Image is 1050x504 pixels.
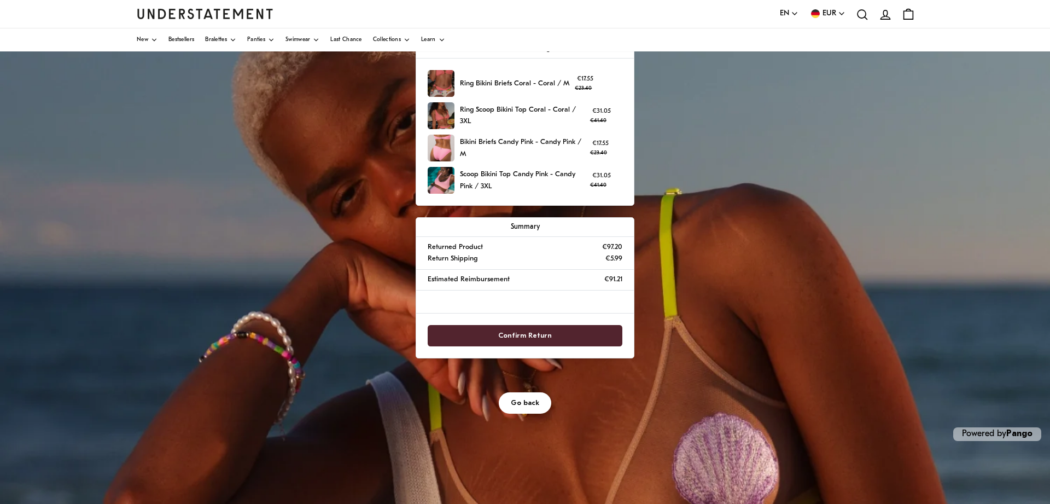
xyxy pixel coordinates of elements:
span: Learn [421,37,436,43]
img: SOPI-BRF-101-M-pink.jpg [428,135,454,161]
p: Powered by [953,427,1041,441]
img: SOPI-BRA-108-M-pink_52ca8a8c-80b6-4aed-bb4f-09f79dcee241.jpg [428,167,454,194]
a: Swimwear [285,28,319,51]
a: Bralettes [205,28,236,51]
span: Swimwear [285,37,310,43]
span: Confirm Return [498,326,552,346]
span: Bestsellers [168,37,194,43]
a: Understatement Homepage [137,9,273,19]
span: EN [780,8,789,20]
span: New [137,37,148,43]
button: Confirm Return [428,325,622,346]
a: Bestsellers [168,28,194,51]
p: €5.99 [605,253,622,264]
p: €31.05 [590,171,613,190]
p: €17.55 [590,138,611,158]
p: €91.21 [604,274,622,285]
span: Go back [511,393,539,413]
img: 256_81be63ac-c861-4d7b-9861-ffbd5d417684.jpg [428,102,454,129]
p: Bikini Briefs Candy Pink - Candy Pink / M [460,136,585,160]
p: Ring Scoop Bikini Top Coral - Coral / 3XL [460,104,585,128]
a: New [137,28,157,51]
p: Scoop Bikini Top Candy Pink - Candy Pink / 3XL [460,169,585,192]
p: Returned Product [428,241,483,253]
span: Last Chance [330,37,361,43]
p: €31.05 [590,106,613,125]
a: Learn [421,28,445,51]
p: Ring Bikini Briefs Coral - Coral / M [460,78,569,89]
strike: €41.40 [590,183,606,188]
p: €17.55 [575,74,596,93]
a: Last Chance [330,28,361,51]
p: €97.20 [602,241,622,253]
button: EN [780,8,798,20]
p: Summary [428,221,622,233]
a: Pango [1006,430,1032,438]
img: SWIM_25_PDP_Template_Shopify_2_d5774f36-ee60-472a-a107-5d954c6e393a.jpg [428,70,454,97]
span: Panties [247,37,265,43]
strike: €23.40 [590,150,607,155]
span: Bralettes [205,37,227,43]
strike: €23.40 [575,86,592,91]
strike: €41.40 [590,118,606,123]
span: Collections [373,37,401,43]
span: EUR [822,8,836,20]
a: Collections [373,28,410,51]
p: Return Shipping [428,253,477,264]
a: Panties [247,28,275,51]
button: Go back [499,392,551,414]
p: Estimated Reimbursement [428,274,510,285]
button: EUR [809,8,845,20]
